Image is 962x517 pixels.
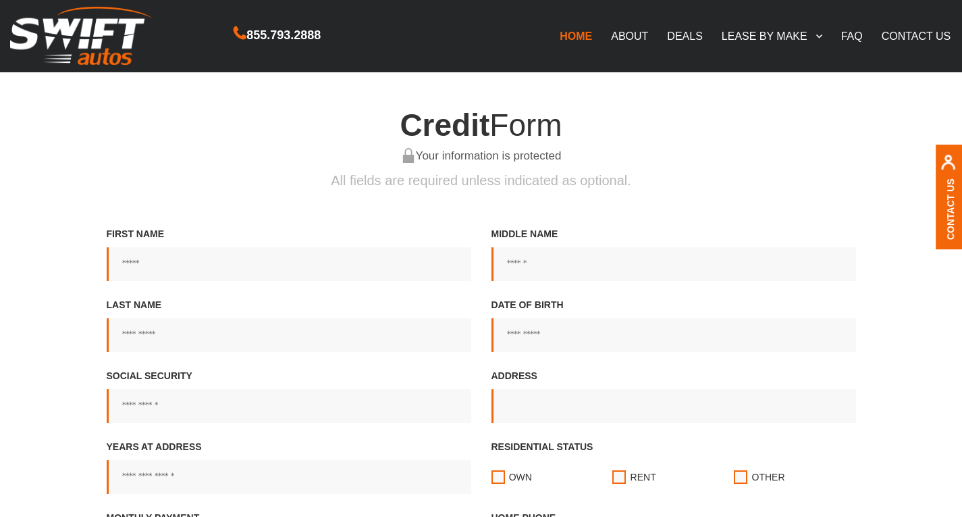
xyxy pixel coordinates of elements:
span: Other [752,470,785,484]
input: Social Security [107,389,471,423]
img: Swift Autos [10,7,152,66]
a: ABOUT [602,22,658,50]
input: Residential statusOwnRentOther [612,460,626,494]
a: Contact Us [945,178,956,240]
input: Last Name [107,318,471,352]
label: Address [491,369,856,423]
a: HOME [550,22,602,50]
span: Credit [400,107,489,143]
h6: Your information is protected [97,149,866,164]
input: Years at address [107,460,471,494]
img: contact us, iconuser [940,155,956,178]
span: Rent [631,470,656,484]
a: CONTACT US [872,22,961,50]
input: Address [491,389,856,423]
label: Residential status [491,440,856,494]
input: Middle Name [491,247,856,281]
label: Social Security [107,369,471,423]
span: 855.793.2888 [246,26,321,45]
label: Years at address [107,440,471,494]
label: First Name [107,227,471,281]
a: 855.793.2888 [234,30,321,41]
input: Date of birth [491,318,856,352]
label: Middle Name [491,227,856,281]
label: Last Name [107,298,471,352]
a: FAQ [832,22,872,50]
input: Residential statusOwnRentOther [491,460,505,494]
label: Date of birth [491,298,856,352]
input: Residential statusOwnRentOther [734,460,747,494]
a: LEASE BY MAKE [712,22,832,50]
a: DEALS [658,22,712,50]
input: First Name [107,247,471,281]
p: All fields are required unless indicated as optional. [97,171,866,191]
span: Own [509,470,532,484]
img: your information is protected, lock green [401,148,416,163]
h4: Form [97,108,866,143]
